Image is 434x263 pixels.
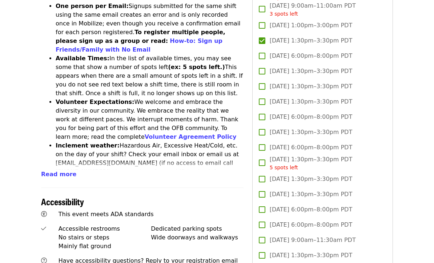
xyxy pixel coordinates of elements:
span: [DATE] 1:30pm–3:30pm PDT [270,98,352,106]
span: [DATE] 1:30pm–3:30pm PDT [270,155,352,172]
span: 5 spots left [270,165,298,171]
a: Volunteer Agreement Policy [145,134,237,141]
span: [DATE] 6:00pm–8:00pm PDT [270,143,352,152]
strong: To register multiple people, please sign up as a group or read: [56,29,225,45]
span: [DATE] 6:00pm–8:00pm PDT [270,52,352,61]
span: [DATE] 1:30pm–3:30pm PDT [270,175,352,184]
div: Dedicated parking spots [151,225,244,234]
i: universal-access icon [41,211,47,218]
strong: Available Times: [56,55,109,62]
div: Mainly flat ground [59,242,151,251]
strong: Volunteer Expectations: [56,99,134,106]
strong: Inclement weather: [56,142,120,149]
li: We welcome and embrace the diversity in our community. We embrace the reality that we work at dif... [56,98,244,142]
span: [DATE] 1:30pm–3:30pm PDT [270,190,352,199]
span: 3 spots left [270,11,298,17]
strong: (ex: 5 spots left.) [168,64,225,71]
span: [DATE] 1:30pm–3:30pm PDT [270,251,352,260]
span: [DATE] 6:00pm–8:00pm PDT [270,221,352,230]
div: Accessible restrooms [59,225,151,234]
i: check icon [41,226,46,232]
div: Wide doorways and walkways [151,234,244,242]
a: How-to: Sign up Friends/Family with No Email [56,38,222,53]
span: Accessibility [41,195,84,208]
button: Read more [41,170,76,179]
span: [DATE] 1:30pm–3:30pm PDT [270,128,352,137]
span: Read more [41,171,76,178]
span: [DATE] 1:30pm–3:30pm PDT [270,67,352,76]
span: [DATE] 6:00pm–8:00pm PDT [270,206,352,214]
span: [DATE] 1:00pm–3:00pm PDT [270,21,352,30]
li: Signups submitted for the same shift using the same email creates an error and is only recorded o... [56,2,244,54]
strong: One person per Email: [56,3,129,10]
span: This event meets ADA standards [59,211,154,218]
li: Hazardous Air, Excessive Heat/Cold, etc. on the day of your shift? Check your email inbox or emai... [56,142,244,185]
li: In the list of available times, you may see some that show a number of spots left This appears wh... [56,54,244,98]
span: [DATE] 9:00am–11:00am PDT [270,2,356,18]
span: [DATE] 6:00pm–8:00pm PDT [270,113,352,122]
span: [DATE] 9:00am–11:30am PDT [270,236,356,245]
div: No stairs or steps [59,234,151,242]
span: [DATE] 1:30pm–3:30pm PDT [270,82,352,91]
span: [DATE] 1:30pm–3:30pm PDT [270,37,352,45]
